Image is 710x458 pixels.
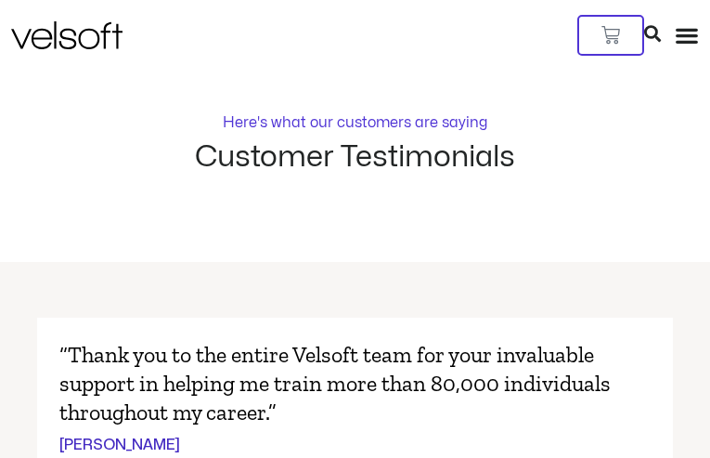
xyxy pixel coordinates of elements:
img: Velsoft Training Materials [11,21,123,49]
p: “Thank you to the entire Velsoft team for your invaluable support in helping me train more than 8... [59,340,651,427]
div: Menu Toggle [675,23,699,47]
cite: [PERSON_NAME] [59,434,180,456]
h2: Customer Testimonials [195,141,515,173]
p: Here's what our customers are saying [223,115,487,130]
